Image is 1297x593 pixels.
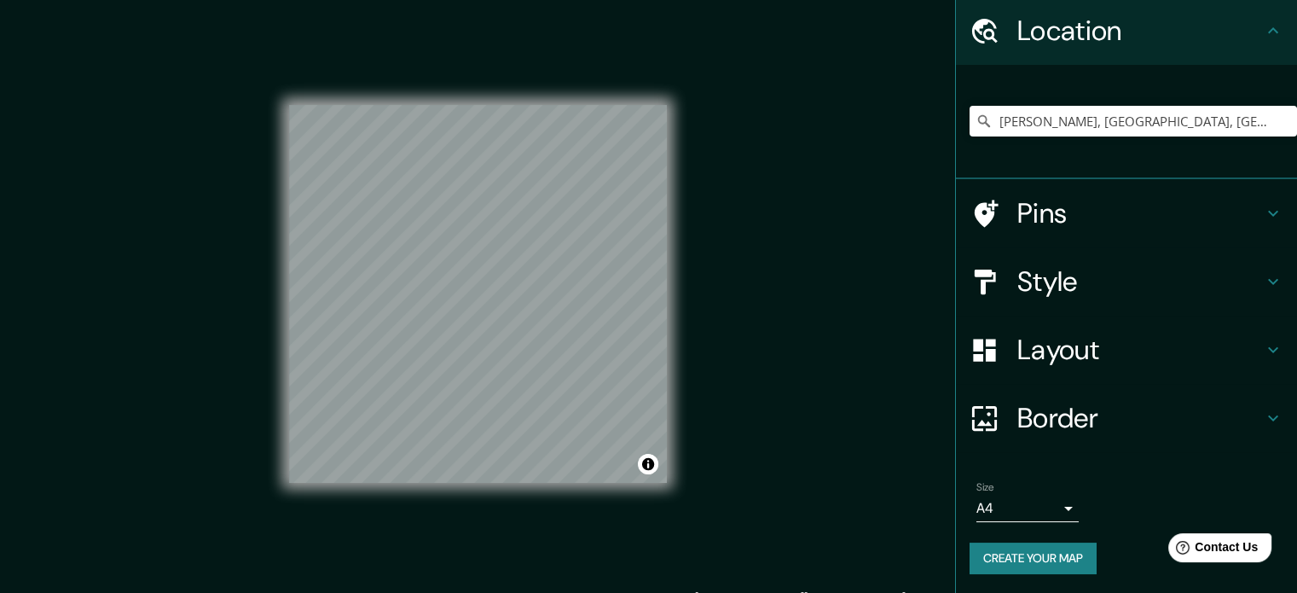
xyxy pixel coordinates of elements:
[956,247,1297,316] div: Style
[970,106,1297,137] input: Pick your city or area
[976,495,1079,522] div: A4
[289,105,667,483] canvas: Map
[970,543,1097,574] button: Create your map
[1017,265,1263,299] h4: Style
[1017,401,1263,435] h4: Border
[638,454,658,474] button: Toggle attribution
[1017,333,1263,367] h4: Layout
[1017,14,1263,48] h4: Location
[956,316,1297,384] div: Layout
[1017,196,1263,230] h4: Pins
[956,179,1297,247] div: Pins
[1145,526,1278,574] iframe: Help widget launcher
[956,384,1297,452] div: Border
[976,480,994,495] label: Size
